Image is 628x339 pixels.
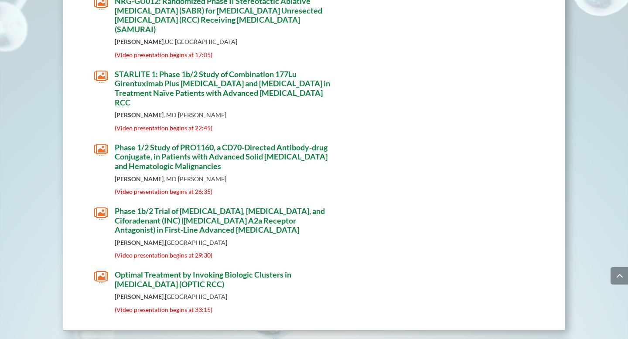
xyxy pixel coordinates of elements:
[115,51,212,58] span: (Video presentation begins at 17:05)
[164,175,226,183] span: , MD [PERSON_NAME]
[115,142,328,171] span: Phase 1/2 Study of PRO1160, a CD70-Directed Antibody-drug Conjugate, in Patients with Advanced So...
[94,143,108,157] span: 
[115,270,291,289] span: Optimal Treatment by Invoking Biologic Clusters in [MEDICAL_DATA] (OPTIC RCC)
[115,69,330,107] span: STARLITE 1: Phase 1b/2 Study of Combination 177Lu Girentuximab Plus [MEDICAL_DATA] and [MEDICAL_D...
[164,111,226,119] span: , MD [PERSON_NAME]
[115,293,334,306] p: [GEOGRAPHIC_DATA]
[115,306,212,313] span: (Video presentation begins at 33:15)
[115,206,325,234] span: Phase 1b/2 Trial of [MEDICAL_DATA], [MEDICAL_DATA], and Ciforadenant (INC) ([MEDICAL_DATA] A2a Re...
[115,293,164,300] span: [PERSON_NAME]
[94,270,108,284] span: 
[115,124,212,132] span: (Video presentation begins at 22:45)
[164,239,165,246] span: ,
[94,207,108,220] span: 
[115,38,165,45] span: ,
[115,239,334,252] p: [GEOGRAPHIC_DATA]
[115,251,212,259] span: (Video presentation begins at 29:30)
[115,239,164,246] span: [PERSON_NAME]
[115,111,164,119] span: [PERSON_NAME]
[115,38,164,45] strong: [PERSON_NAME]
[164,293,165,300] span: ,
[115,175,164,183] span: [PERSON_NAME]
[165,38,237,45] span: UC [GEOGRAPHIC_DATA]
[94,70,108,84] span: 
[115,188,212,195] span: (Video presentation begins at 26:35)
